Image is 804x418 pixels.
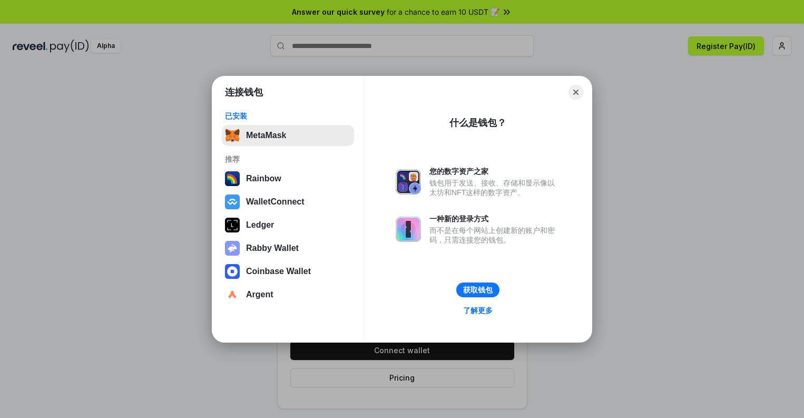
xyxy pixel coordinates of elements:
button: Close [568,85,583,100]
div: 推荐 [225,154,351,164]
img: svg+xml,%3Csvg%20fill%3D%22none%22%20height%3D%2233%22%20viewBox%3D%220%200%2035%2033%22%20width%... [225,128,240,143]
div: Coinbase Wallet [246,267,311,276]
a: 了解更多 [457,304,499,317]
div: 已安装 [225,111,351,121]
img: svg+xml,%3Csvg%20width%3D%2228%22%20height%3D%2228%22%20viewBox%3D%220%200%2028%2028%22%20fill%3D... [225,264,240,279]
button: Coinbase Wallet [222,261,354,282]
img: svg+xml,%3Csvg%20width%3D%2228%22%20height%3D%2228%22%20viewBox%3D%220%200%2028%2028%22%20fill%3D... [225,287,240,302]
button: Rabby Wallet [222,238,354,259]
div: 一种新的登录方式 [429,214,560,223]
div: Argent [246,290,273,299]
img: svg+xml,%3Csvg%20width%3D%22120%22%20height%3D%22120%22%20viewBox%3D%220%200%20120%20120%22%20fil... [225,171,240,186]
button: Argent [222,284,354,305]
div: Rabby Wallet [246,244,299,253]
button: 获取钱包 [456,283,499,297]
img: svg+xml,%3Csvg%20width%3D%2228%22%20height%3D%2228%22%20viewBox%3D%220%200%2028%2028%22%20fill%3D... [225,195,240,209]
img: svg+xml,%3Csvg%20xmlns%3D%22http%3A%2F%2Fwww.w3.org%2F2000%2Fsvg%22%20fill%3D%22none%22%20viewBox... [396,217,421,242]
div: 什么是钱包？ [449,116,506,129]
div: 您的数字资产之家 [429,167,560,176]
div: 了解更多 [463,306,493,315]
button: Rainbow [222,168,354,189]
div: Ledger [246,220,274,230]
button: MetaMask [222,125,354,146]
button: Ledger [222,215,354,236]
div: Rainbow [246,174,281,183]
div: WalletConnect [246,197,305,207]
div: 获取钱包 [463,285,493,295]
div: MetaMask [246,131,286,140]
div: 钱包用于发送、接收、存储和显示像以太坊和NFT这样的数字资产。 [429,178,560,197]
img: svg+xml,%3Csvg%20xmlns%3D%22http%3A%2F%2Fwww.w3.org%2F2000%2Fsvg%22%20width%3D%2228%22%20height%3... [225,218,240,232]
img: svg+xml,%3Csvg%20xmlns%3D%22http%3A%2F%2Fwww.w3.org%2F2000%2Fsvg%22%20fill%3D%22none%22%20viewBox... [396,169,421,195]
button: WalletConnect [222,191,354,212]
h1: 连接钱包 [225,86,263,99]
img: svg+xml,%3Csvg%20xmlns%3D%22http%3A%2F%2Fwww.w3.org%2F2000%2Fsvg%22%20fill%3D%22none%22%20viewBox... [225,241,240,256]
div: 而不是在每个网站上创建新的账户和密码，只需连接您的钱包。 [429,226,560,245]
